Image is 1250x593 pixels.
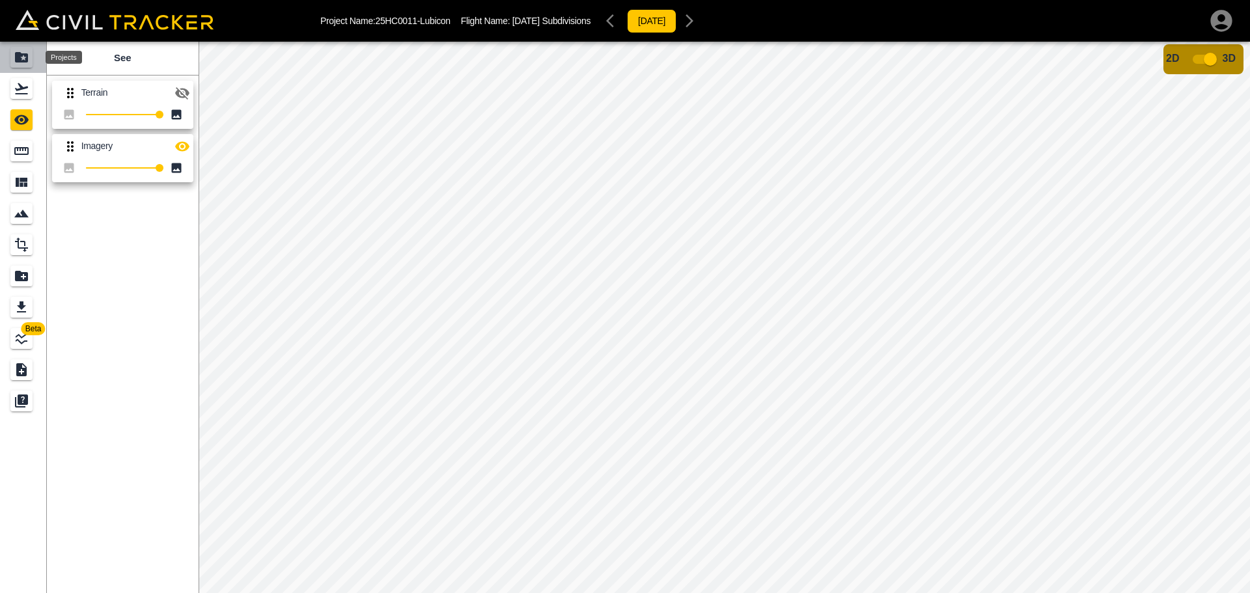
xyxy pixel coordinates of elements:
span: 2D [1166,53,1179,64]
span: 3D [1223,53,1236,64]
button: [DATE] [627,9,676,33]
span: [DATE] Subdivisions [512,16,590,26]
div: Projects [46,51,82,64]
p: Flight Name: [461,16,590,26]
img: Civil Tracker [16,10,214,30]
p: Project Name: 25HC0011-Lubicon [320,16,451,26]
